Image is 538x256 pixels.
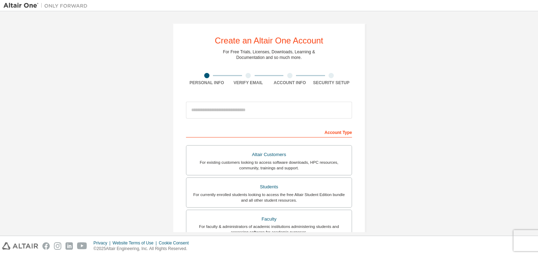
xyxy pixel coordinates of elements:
[191,224,347,235] div: For faculty & administrators of academic institutions administering students and accessing softwa...
[191,160,347,171] div: For existing customers looking to access software downloads, HPC resources, community, trainings ...
[186,126,352,137] div: Account Type
[4,2,91,9] img: Altair One
[228,80,269,86] div: Verify Email
[159,240,193,246] div: Cookie Consent
[191,150,347,160] div: Altair Customers
[269,80,311,86] div: Account Info
[191,214,347,224] div: Faculty
[215,36,323,45] div: Create an Altair One Account
[186,80,228,86] div: Personal Info
[223,49,315,60] div: For Free Trials, Licenses, Downloads, Learning & Documentation and so much more.
[191,182,347,192] div: Students
[77,242,87,250] img: youtube.svg
[2,242,38,250] img: altair_logo.svg
[191,192,347,203] div: For currently enrolled students looking to access the free Altair Student Edition bundle and all ...
[311,80,352,86] div: Security Setup
[42,242,50,250] img: facebook.svg
[94,240,112,246] div: Privacy
[54,242,61,250] img: instagram.svg
[94,246,193,252] p: © 2025 Altair Engineering, Inc. All Rights Reserved.
[112,240,159,246] div: Website Terms of Use
[65,242,73,250] img: linkedin.svg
